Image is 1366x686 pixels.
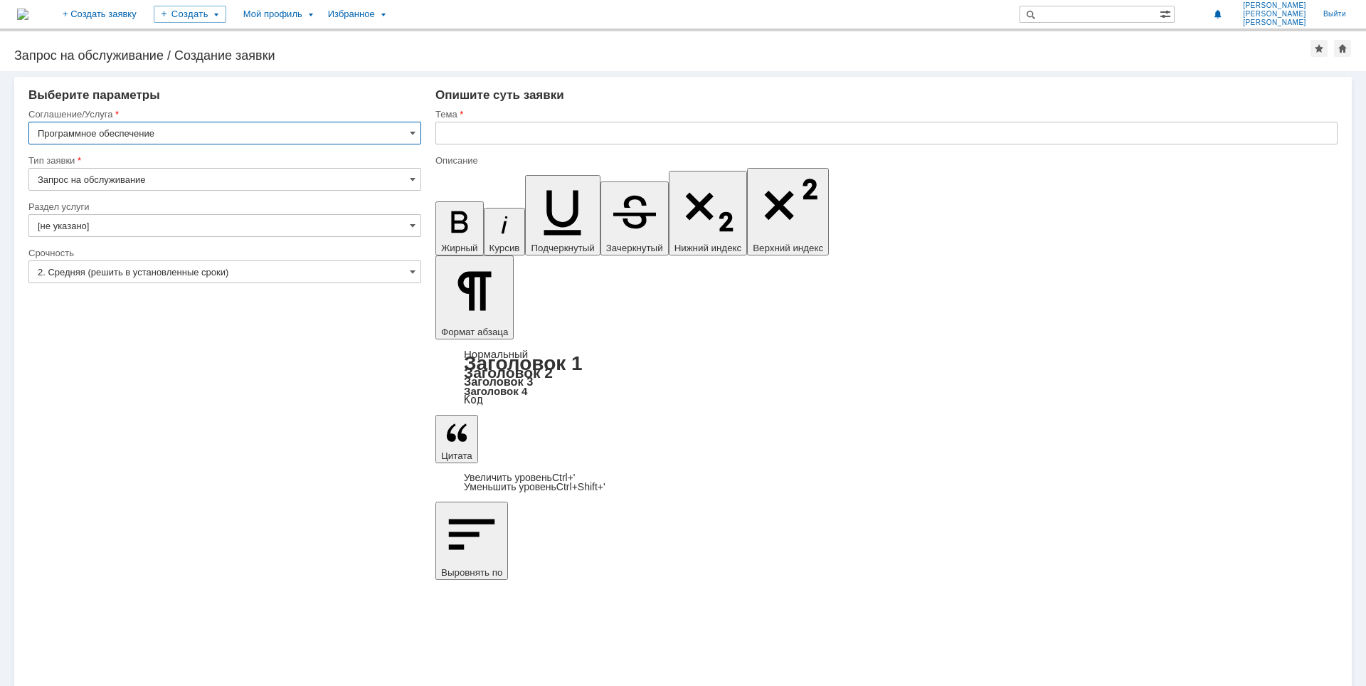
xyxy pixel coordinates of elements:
[464,352,583,374] a: Заголовок 1
[484,208,526,255] button: Курсив
[28,88,160,102] span: Выберите параметры
[435,88,564,102] span: Опишите суть заявки
[1243,10,1306,19] span: [PERSON_NAME]
[435,415,478,463] button: Цитата
[435,201,484,255] button: Жирный
[525,175,600,255] button: Подчеркнутый
[28,156,418,165] div: Тип заявки
[435,502,508,580] button: Выровнять по
[747,168,829,255] button: Верхний индекс
[17,9,28,20] img: logo
[28,110,418,119] div: Соглашение/Услуга
[435,255,514,339] button: Формат абзаца
[552,472,576,483] span: Ctrl+'
[1243,19,1306,27] span: [PERSON_NAME]
[14,48,1311,63] div: Запрос на обслуживание / Создание заявки
[441,450,472,461] span: Цитата
[435,156,1335,165] div: Описание
[435,110,1335,119] div: Тема
[441,243,478,253] span: Жирный
[1160,6,1174,20] span: Расширенный поиск
[674,243,742,253] span: Нижний индекс
[441,567,502,578] span: Выровнять по
[464,385,527,397] a: Заголовок 4
[1334,40,1351,57] div: Сделать домашней страницей
[600,181,669,255] button: Зачеркнутый
[464,394,483,406] a: Код
[1311,40,1328,57] div: Добавить в избранное
[606,243,663,253] span: Зачеркнутый
[489,243,520,253] span: Курсив
[28,202,418,211] div: Раздел услуги
[435,349,1338,405] div: Формат абзаца
[753,243,823,253] span: Верхний индекс
[1243,1,1306,10] span: [PERSON_NAME]
[556,481,605,492] span: Ctrl+Shift+'
[464,364,553,381] a: Заголовок 2
[531,243,594,253] span: Подчеркнутый
[28,248,418,258] div: Срочность
[464,375,533,388] a: Заголовок 3
[669,171,748,255] button: Нижний индекс
[17,9,28,20] a: Перейти на домашнюю страницу
[464,348,528,360] a: Нормальный
[154,6,226,23] div: Создать
[464,472,576,483] a: Increase
[435,473,1338,492] div: Цитата
[441,327,508,337] span: Формат абзаца
[464,481,605,492] a: Decrease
